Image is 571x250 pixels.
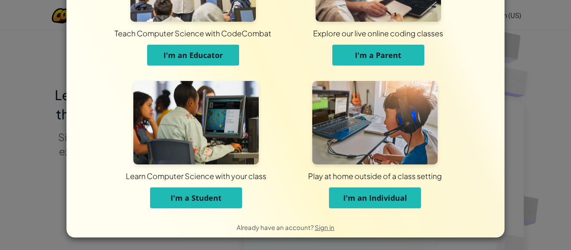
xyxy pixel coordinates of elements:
button: I'm a Parent [332,45,424,66]
img: For Individuals [312,81,438,164]
span: I'm an Individual [343,193,407,203]
a: Sign in [315,223,334,231]
button: I'm an Individual [329,187,421,208]
img: For Students [133,81,259,164]
span: I'm a Student [171,193,222,203]
span: I'm an Educator [163,50,223,60]
span: I'm a Parent [355,50,401,60]
button: I'm a Student [150,187,242,208]
span: Already have an account? [237,223,315,231]
button: I'm an Educator [147,45,239,66]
